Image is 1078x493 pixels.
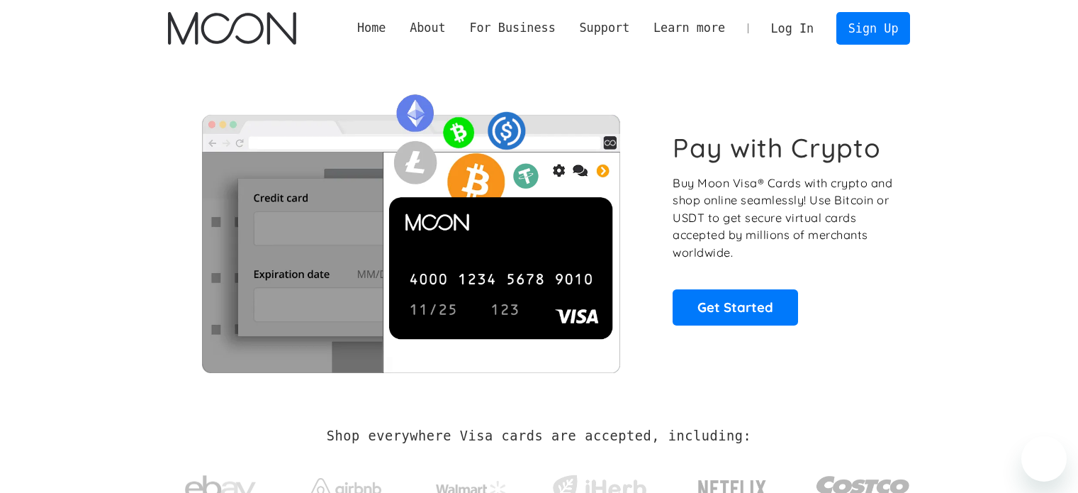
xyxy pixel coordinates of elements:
div: Support [568,19,641,37]
p: Buy Moon Visa® Cards with crypto and shop online seamlessly! Use Bitcoin or USDT to get secure vi... [673,175,894,262]
h1: Pay with Crypto [673,132,881,164]
a: Sign Up [836,12,910,44]
a: Home [345,19,398,37]
div: For Business [469,19,555,37]
a: home [168,12,296,45]
iframe: Button to launch messaging window [1021,436,1067,482]
div: About [410,19,446,37]
div: About [398,19,457,37]
img: Moon Cards let you spend your crypto anywhere Visa is accepted. [168,84,653,372]
h2: Shop everywhere Visa cards are accepted, including: [327,428,751,444]
div: Learn more [641,19,737,37]
div: For Business [458,19,568,37]
div: Support [579,19,629,37]
img: Moon Logo [168,12,296,45]
a: Log In [759,13,826,44]
div: Learn more [653,19,725,37]
a: Get Started [673,289,798,325]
